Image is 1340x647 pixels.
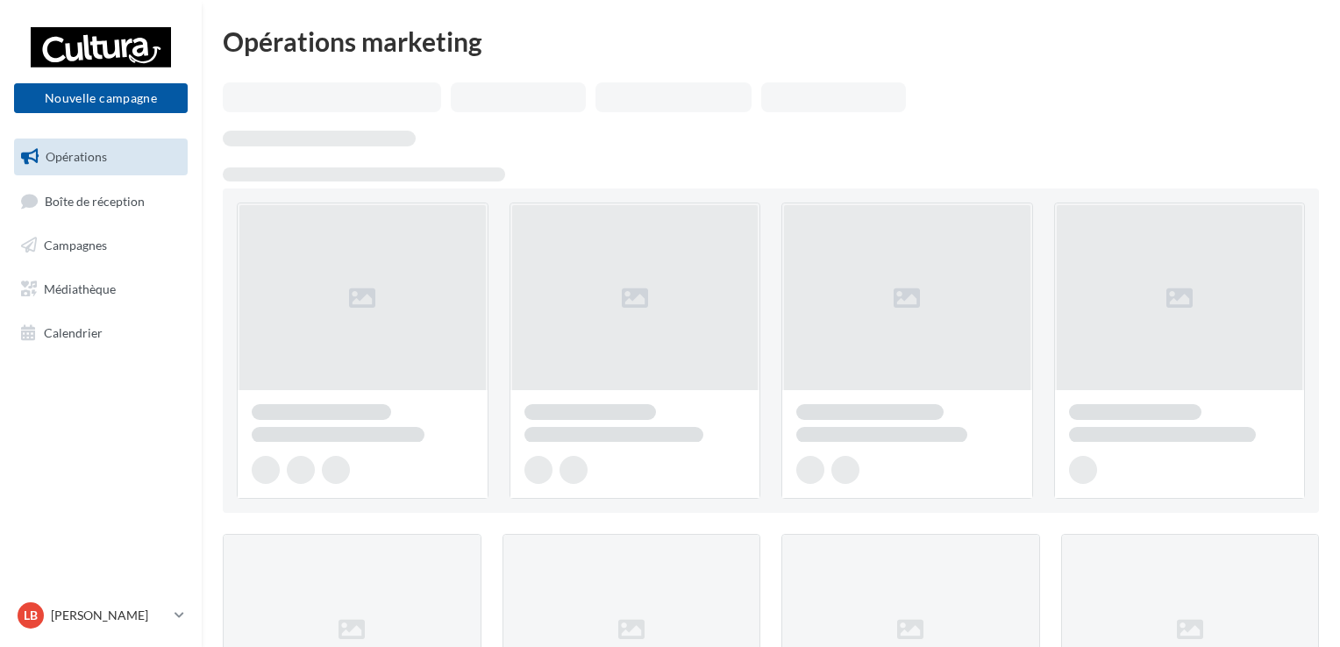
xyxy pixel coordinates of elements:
a: LB [PERSON_NAME] [14,599,188,632]
span: Calendrier [44,324,103,339]
a: Opérations [11,139,191,175]
span: Médiathèque [44,281,116,296]
a: Campagnes [11,227,191,264]
span: LB [24,607,38,624]
a: Médiathèque [11,271,191,308]
div: Opérations marketing [223,28,1319,54]
span: Campagnes [44,238,107,252]
a: Boîte de réception [11,182,191,220]
p: [PERSON_NAME] [51,607,167,624]
button: Nouvelle campagne [14,83,188,113]
span: Opérations [46,149,107,164]
a: Calendrier [11,315,191,352]
span: Boîte de réception [45,193,145,208]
